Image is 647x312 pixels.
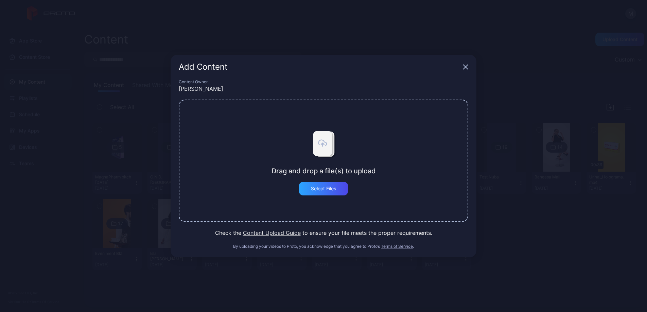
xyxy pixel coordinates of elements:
div: Drag and drop a file(s) to upload [272,167,376,175]
div: Check the to ensure your file meets the proper requirements. [179,229,468,237]
button: Terms of Service [381,244,413,249]
button: Content Upload Guide [243,229,301,237]
button: Select Files [299,182,348,195]
div: Add Content [179,63,460,71]
div: Select Files [311,186,336,191]
div: [PERSON_NAME] [179,85,468,93]
div: By uploading your videos to Proto, you acknowledge that you agree to Proto’s . [179,244,468,249]
div: Content Owner [179,79,468,85]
